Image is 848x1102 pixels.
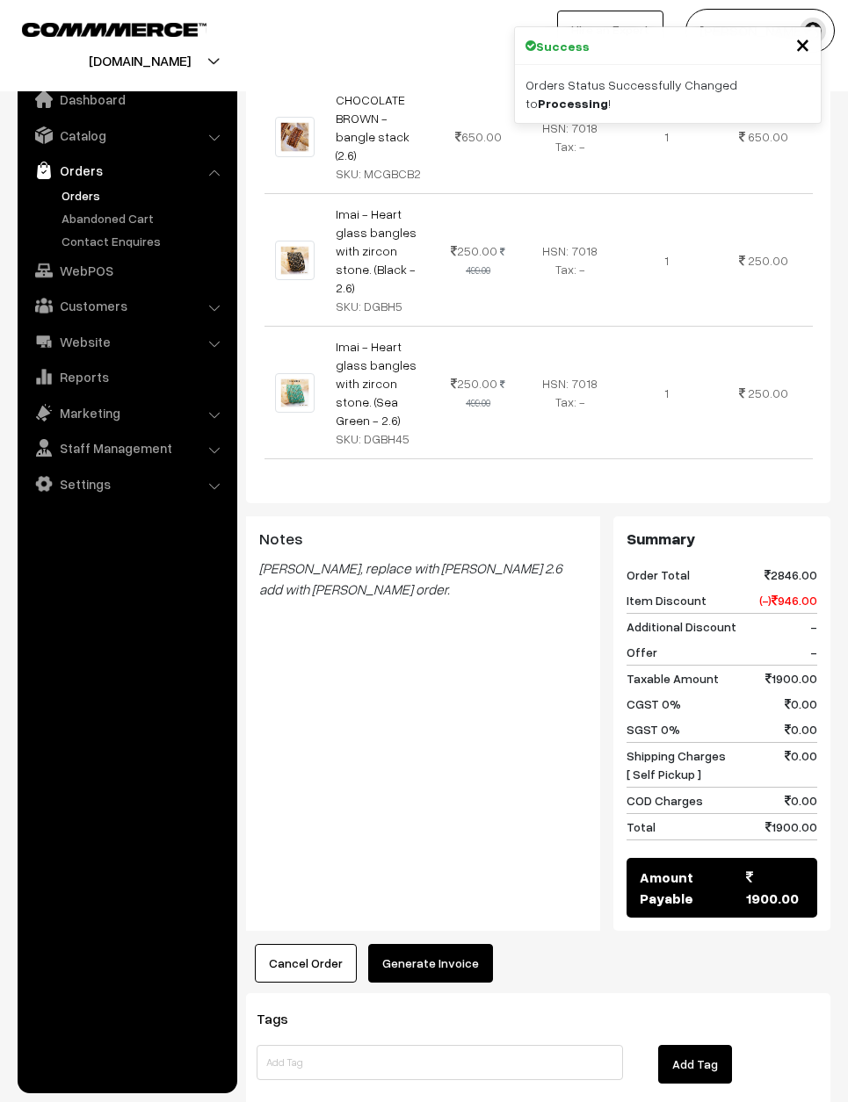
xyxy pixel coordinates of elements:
[57,209,231,227] a: Abandoned Cart
[748,253,788,268] span: 250.00
[627,695,681,713] span: CGST 0%
[795,27,810,60] span: ×
[627,643,657,661] span: Offer
[22,290,231,321] a: Customers
[22,83,231,115] a: Dashboard
[627,529,817,549] h3: Summary
[627,720,680,738] span: SGST 0%
[542,120,598,154] span: HSN: 7018 Tax: -
[542,376,598,409] span: HSN: 7018 Tax: -
[785,791,817,810] span: 0.00
[22,397,231,429] a: Marketing
[336,206,417,295] a: Imai - Heart glass bangles with zircon stone. (Black - 2.6)
[336,297,424,315] div: SKU: DGBH5
[785,746,817,783] span: 0.00
[255,944,357,983] button: Cancel Order
[810,643,817,661] span: -
[664,253,669,268] span: 1
[765,817,817,836] span: 1900.00
[368,944,493,983] button: Generate Invoice
[748,129,788,144] span: 650.00
[336,429,424,448] div: SKU: DGBH45
[640,867,746,909] span: Amount Payable
[22,18,176,39] a: COMMMERCE
[275,117,315,156] img: brown 2.jpg
[22,155,231,186] a: Orders
[259,558,587,600] blockquote: [PERSON_NAME], replace with [PERSON_NAME] 2.6 add with [PERSON_NAME] order.
[627,591,707,609] span: Item Discount
[22,119,231,151] a: Catalog
[257,1045,623,1080] input: Add Tag
[557,11,663,49] a: Hire an Expert
[27,39,252,83] button: [DOMAIN_NAME]
[22,432,231,464] a: Staff Management
[336,339,417,428] a: Imai - Heart glass bangles with zircon stone. (Sea Green - 2.6)
[795,31,810,57] button: Close
[538,96,608,111] strong: Processing
[627,746,726,783] span: Shipping Charges [ Self Pickup ]
[785,695,817,713] span: 0.00
[627,669,719,688] span: Taxable Amount
[627,617,736,636] span: Additional Discount
[759,591,817,609] span: (-) 946.00
[685,9,835,53] button: [PERSON_NAME]
[451,376,497,391] span: 250.00
[57,186,231,205] a: Orders
[658,1045,732,1084] button: Add Tag
[765,669,817,688] span: 1900.00
[57,232,231,250] a: Contact Enquires
[542,243,598,277] span: HSN: 7018 Tax: -
[627,565,690,584] span: Order Total
[664,385,669,400] span: 1
[275,373,315,413] img: SEA GREEN.jpg
[257,1010,309,1027] span: Tags
[22,326,231,357] a: Website
[22,255,231,286] a: WebPOS
[275,241,315,280] img: BLACK.jpg
[22,23,207,36] img: COMMMERCE
[22,468,231,500] a: Settings
[800,18,826,44] img: user
[336,164,424,183] div: SKU: MCGBCB2
[515,65,821,123] div: Orders Status Successfully Changed to !
[748,385,788,400] span: 250.00
[336,92,410,162] a: CHOCOLATE BROWN - bangle stack (2.6)
[627,791,703,810] span: COD Charges
[451,243,497,258] span: 250.00
[627,817,656,836] span: Total
[455,129,502,144] span: 650.00
[765,565,817,584] span: 2846.00
[810,617,817,636] span: -
[536,37,590,55] strong: Success
[22,361,231,393] a: Reports
[259,529,587,549] h3: Notes
[785,720,817,738] span: 0.00
[664,129,669,144] span: 1
[746,867,804,909] span: 1900.00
